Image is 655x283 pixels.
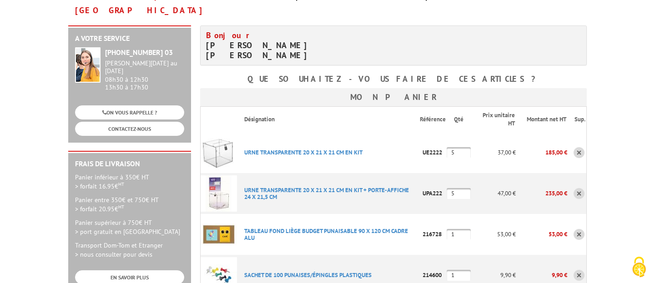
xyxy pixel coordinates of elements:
p: Panier entre 350€ et 750€ HT [75,195,184,213]
img: TABLEAU FOND LIèGE BUDGET PUNAISABLE 90 X 120 CM CADRE ALU [201,216,237,253]
p: Référence [420,115,446,124]
b: Que souhaitez-vous faire de ces articles ? [247,74,540,84]
th: Sup. [567,106,587,132]
a: SACHET DE 100 PUNAISES/éPINGLES PLASTIQUES [244,271,372,279]
span: Bonjour [206,30,254,40]
img: Cookies (fenêtre modale) [628,256,650,278]
p: Prix unitaire HT [478,111,515,128]
img: URNE TRANSPARENTE 20 X 21 X 21 CM EN KIT [201,134,237,171]
span: > forfait 20.95€ [75,205,124,213]
p: 9,90 € [471,267,516,283]
a: URNE TRANSPARENTE 20 X 21 X 21 CM EN KIT + PORTE-AFFICHE 24 X 21,5 CM [244,186,409,201]
p: 53,00 € [516,226,567,242]
th: Qté [447,106,471,132]
p: 53,00 € [471,226,516,242]
strong: [PHONE_NUMBER] 03 [105,48,173,57]
p: 235,00 € [516,185,567,201]
div: 08h30 à 12h30 13h30 à 17h30 [105,60,184,91]
h2: Frais de Livraison [75,160,184,168]
a: URNE TRANSPARENTE 20 X 21 X 21 CM EN KIT [244,149,363,156]
a: ON VOUS RAPPELLE ? [75,105,184,119]
p: 9,90 € [516,267,567,283]
p: Panier inférieur à 350€ HT [75,173,184,191]
a: CONTACTEZ-NOUS [75,122,184,136]
h3: Mon panier [200,88,587,106]
p: UPA222 [420,185,447,201]
a: TABLEAU FOND LIèGE BUDGET PUNAISABLE 90 X 120 CM CADRE ALU [244,227,408,242]
p: 216728 [420,226,447,242]
span: > port gratuit en [GEOGRAPHIC_DATA] [75,228,180,236]
p: Montant net HT [523,115,566,124]
p: 214600 [420,267,447,283]
span: > forfait 16.95€ [75,182,124,190]
p: 37,00 € [471,144,516,160]
button: Cookies (fenêtre modale) [623,252,655,283]
img: widget-service.jpg [75,47,101,83]
sup: HT [118,204,124,210]
th: Désignation [237,106,420,132]
div: [PERSON_NAME][DATE] au [DATE] [105,60,184,75]
img: URNE TRANSPARENTE 20 X 21 X 21 CM EN KIT + PORTE-AFFICHE 24 X 21,5 CM [201,175,237,212]
p: 185,00 € [516,144,567,160]
p: Transport Dom-Tom et Etranger [75,241,184,259]
span: > nous consulter pour devis [75,250,152,258]
sup: HT [118,181,124,187]
h2: A votre service [75,35,184,43]
h4: [PERSON_NAME] [PERSON_NAME] [206,30,387,60]
p: 47,00 € [471,185,516,201]
p: Panier supérieur à 750€ HT [75,218,184,236]
p: UE2222 [420,144,447,160]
